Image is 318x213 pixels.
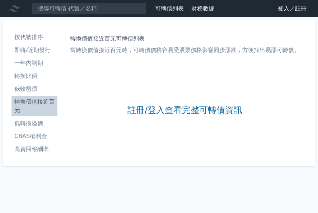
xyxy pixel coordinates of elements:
[11,32,57,43] a: 按代號排序
[272,3,312,14] a: 登入／註冊
[11,145,57,153] li: 高賣回報酬率
[11,132,57,141] li: CBAS權利金
[11,98,57,115] li: 轉換價值接近百元
[70,34,300,43] h1: 轉換價值接近百元可轉債列表
[11,72,57,80] li: 轉換比例
[11,119,57,128] li: 低轉換溢價
[11,143,57,155] a: 高賣回報酬率
[70,46,300,55] p: 當轉換價值接近百元時，可轉債價格容易受股票價格影響同步漲跌，方便找出易漲可轉債。
[32,3,146,15] input: 搜尋可轉債 代號／名稱
[11,46,57,55] li: 即將/近期發行
[11,44,57,56] a: 即將/近期發行
[155,5,184,12] a: 可轉債列表
[11,33,57,42] li: 按代號排序
[11,85,57,93] li: 低收盤價
[127,105,242,116] a: 註冊/登入查看完整可轉債資訊
[191,5,214,12] a: 財務數據
[11,131,57,142] a: CBAS權利金
[11,59,57,67] li: 一年內到期
[11,83,57,95] a: 低收盤價
[11,70,57,82] a: 轉換比例
[11,57,57,69] a: 一年內到期
[11,118,57,129] a: 低轉換溢價
[11,96,57,116] a: 轉換價值接近百元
